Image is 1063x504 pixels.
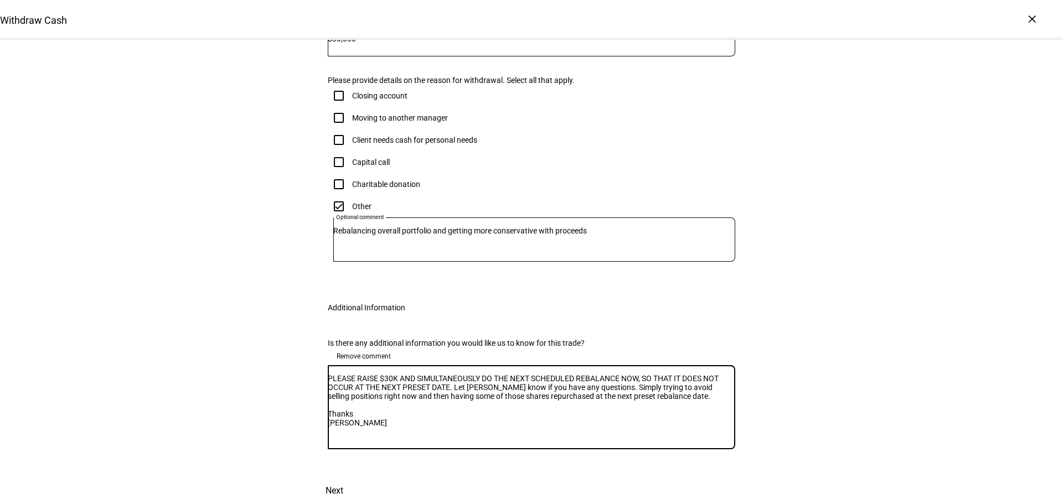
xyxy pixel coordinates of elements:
div: Additional Information [328,303,405,312]
div: × [1023,10,1041,28]
div: Please provide details on the reason for withdrawal. Select all that apply. [328,76,735,85]
div: Client needs cash for personal needs [352,136,477,144]
div: Moving to another manager [352,113,448,122]
div: Charitable donation [352,180,420,189]
div: Capital call [352,158,390,167]
mat-label: Optional comment [336,214,384,220]
button: Remove comment [328,347,400,365]
button: Next [310,477,359,504]
div: Is there any additional information you would like us to know for this trade? [328,339,735,347]
div: Closing account [352,91,407,100]
span: Remove comment [337,347,391,365]
span: Next [326,477,343,504]
div: Other [352,202,371,211]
